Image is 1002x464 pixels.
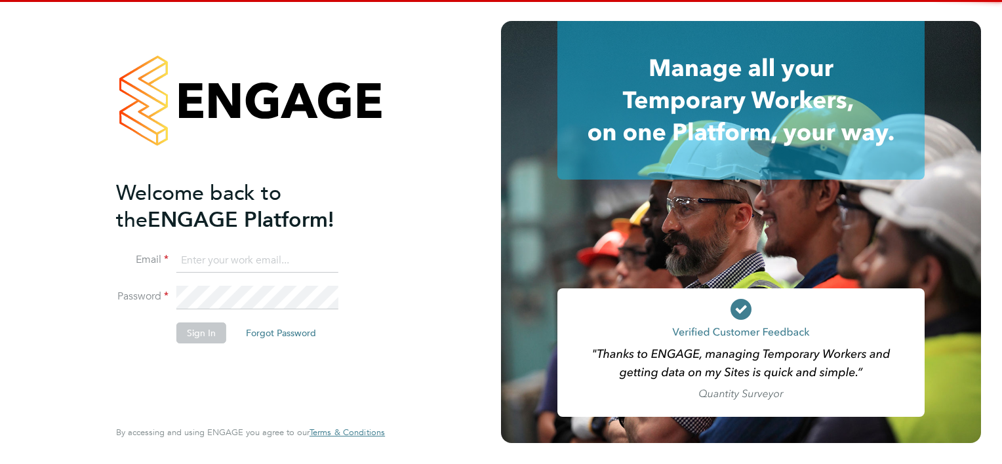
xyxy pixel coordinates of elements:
[116,290,169,303] label: Password
[116,427,385,438] span: By accessing and using ENGAGE you agree to our
[116,253,169,267] label: Email
[116,180,281,233] span: Welcome back to the
[176,322,226,343] button: Sign In
[116,180,372,233] h2: ENGAGE Platform!
[235,322,327,343] button: Forgot Password
[310,427,385,438] a: Terms & Conditions
[176,249,338,273] input: Enter your work email...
